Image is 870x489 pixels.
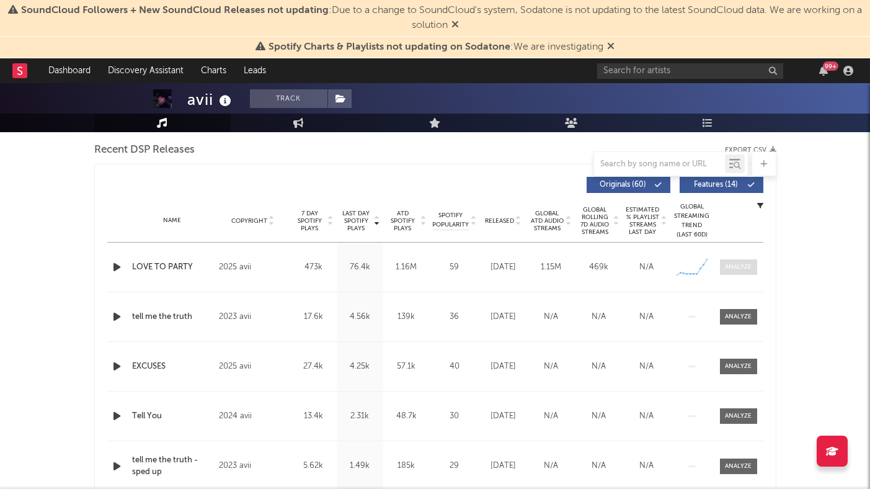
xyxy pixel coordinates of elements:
span: : Due to a change to SoundCloud's system, Sodatone is not updating to the latest SoundCloud data.... [21,6,862,30]
div: N/A [626,361,667,373]
div: 185k [386,460,427,472]
div: N/A [626,460,667,472]
div: 1.49k [340,460,380,472]
div: N/A [626,311,667,323]
div: 59 [433,261,476,274]
div: 2.31k [340,410,380,423]
span: Originals ( 60 ) [595,181,652,189]
div: 139k [386,311,427,323]
div: [DATE] [482,460,524,472]
div: Global Streaming Trend (Last 60D) [673,202,711,240]
div: N/A [578,460,619,472]
button: Export CSV [725,146,776,154]
span: Features ( 14 ) [688,181,745,189]
div: 4.25k [340,361,380,373]
button: Track [250,89,327,108]
div: 2025 avii [219,260,286,275]
a: Charts [192,58,235,83]
div: 30 [433,410,476,423]
div: [DATE] [482,410,524,423]
div: 2024 avii [219,409,286,424]
div: 1.15M [530,261,572,274]
span: Estimated % Playlist Streams Last Day [626,206,660,236]
div: Name [132,216,213,225]
div: N/A [530,311,572,323]
span: Global Rolling 7D Audio Streams [578,206,612,236]
div: N/A [530,410,572,423]
div: 2025 avii [219,359,286,374]
div: 17.6k [293,311,334,323]
div: 40 [433,361,476,373]
a: Leads [235,58,275,83]
span: Spotify Charts & Playlists not updating on Sodatone [269,42,510,52]
input: Search for artists [597,63,783,79]
span: : We are investigating [269,42,603,52]
div: N/A [578,311,619,323]
div: 57.1k [386,361,427,373]
a: EXCUSES [132,361,213,373]
input: Search by song name or URL [594,159,725,169]
div: N/A [578,361,619,373]
div: 4.56k [340,311,380,323]
button: Features(14) [680,177,763,193]
div: [DATE] [482,261,524,274]
div: 5.62k [293,460,334,472]
span: SoundCloud Followers + New SoundCloud Releases not updating [21,6,329,16]
div: 36 [433,311,476,323]
a: Dashboard [40,58,99,83]
div: N/A [626,410,667,423]
div: 2023 avii [219,310,286,325]
div: N/A [530,361,572,373]
a: Discovery Assistant [99,58,192,83]
div: 76.4k [340,261,380,274]
div: N/A [626,261,667,274]
div: 29 [433,460,476,472]
span: ATD Spotify Plays [386,210,419,232]
a: LOVE TO PARTY [132,261,213,274]
a: Tell You [132,410,213,423]
div: 469k [578,261,619,274]
span: 7 Day Spotify Plays [293,210,326,232]
div: [DATE] [482,361,524,373]
div: 2023 avii [219,459,286,473]
span: Dismiss [607,42,615,52]
span: Global ATD Audio Streams [530,210,564,232]
div: [DATE] [482,311,524,323]
span: Recent DSP Releases [94,143,195,158]
span: Released [485,217,514,225]
div: 473k [293,261,334,274]
a: tell me the truth [132,311,213,323]
div: 13.4k [293,410,334,423]
div: 1.16M [386,261,427,274]
span: Dismiss [451,20,459,30]
span: Last Day Spotify Plays [340,210,373,232]
a: tell me the truth - sped up [132,454,213,478]
div: 99 + [823,61,838,71]
div: 27.4k [293,361,334,373]
div: 48.7k [386,410,427,423]
div: N/A [530,460,572,472]
div: N/A [578,410,619,423]
span: Spotify Popularity [432,211,469,230]
div: avii [187,89,234,110]
span: Copyright [231,217,267,225]
button: 99+ [819,66,828,76]
button: Originals(60) [587,177,670,193]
